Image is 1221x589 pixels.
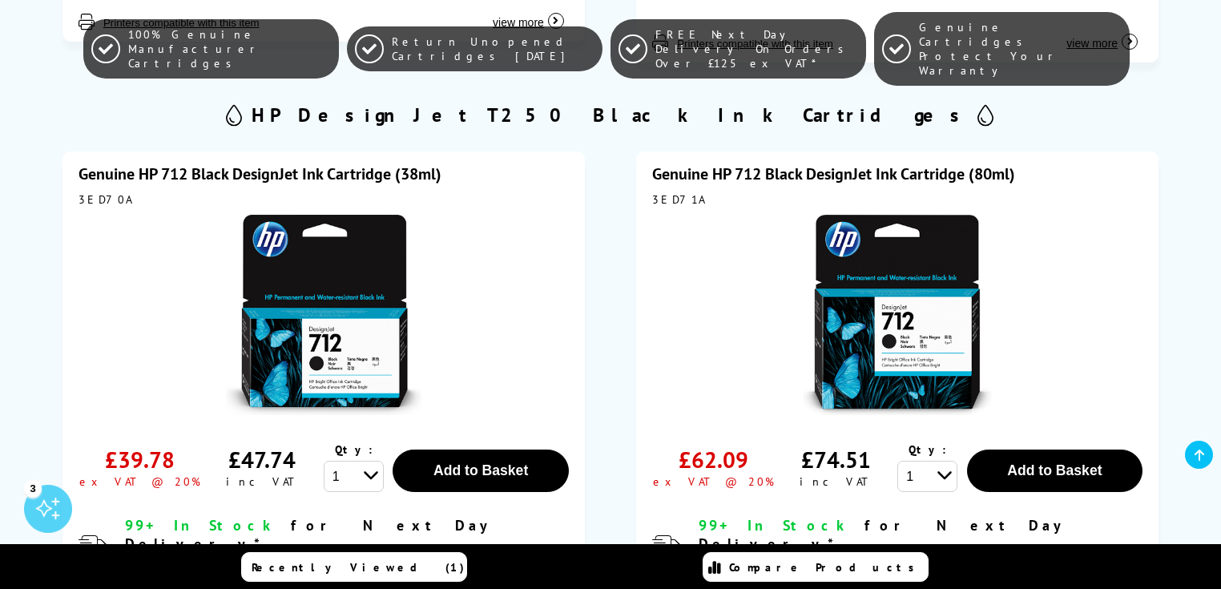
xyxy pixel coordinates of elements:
[125,516,277,535] span: 99+ In Stock
[729,560,923,575] span: Compare Products
[392,34,594,63] span: Return Unopened Cartridges [DATE]
[224,215,424,415] img: HP 712 Black DesignJet Ink Cartridge (38ml)
[128,27,331,71] span: 100% Genuine Manufacturer Cartridges
[967,450,1142,492] button: Add to Basket
[653,474,774,489] div: ex VAT @ 20%
[393,450,568,492] button: Add to Basket
[801,445,871,474] div: £74.51
[679,445,748,474] div: £62.09
[79,474,200,489] div: ex VAT @ 20%
[800,474,872,489] div: inc VAT
[699,516,1142,579] div: modal_delivery
[699,516,851,535] span: 99+ In Stock
[125,516,569,579] div: modal_delivery
[226,474,299,489] div: inc VAT
[125,516,495,553] span: for Next Day Delivery*
[228,445,296,474] div: £47.74
[79,192,569,207] div: 3ED70A
[433,462,528,478] span: Add to Basket
[909,442,946,457] span: Qty:
[252,103,969,127] h2: HP DesignJet T250 Black Ink Cartridges
[105,445,175,474] div: £39.78
[24,479,42,497] div: 3
[241,552,467,582] a: Recently Viewed (1)
[652,192,1142,207] div: 3ED71A
[655,27,858,71] span: FREE Next Day Delivery On Orders Over £125 ex VAT*
[79,163,441,184] a: Genuine HP 712 Black DesignJet Ink Cartridge (38ml)
[919,20,1122,78] span: Genuine Cartridges Protect Your Warranty
[703,552,929,582] a: Compare Products
[699,516,1069,553] span: for Next Day Delivery*
[335,442,373,457] span: Qty:
[652,163,1015,184] a: Genuine HP 712 Black DesignJet Ink Cartridge (80ml)
[252,560,465,575] span: Recently Viewed (1)
[1007,462,1102,478] span: Add to Basket
[797,215,997,415] img: HP 712 Black DesignJet Ink Cartridge (80ml)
